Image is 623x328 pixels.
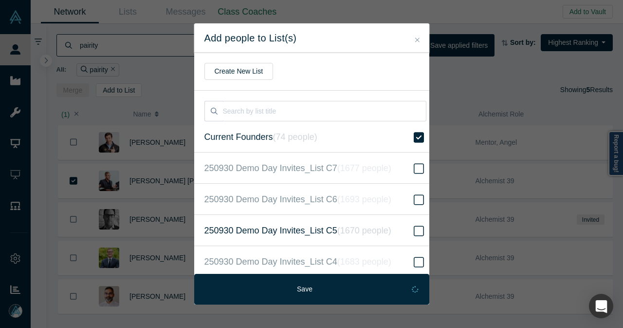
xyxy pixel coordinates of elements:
span: 250930 Demo Day Invites_List C7 [204,161,391,175]
span: 250930 Demo Day Invites_List C4 [204,255,391,269]
i: ( 74 people ) [273,132,317,142]
i: ( 1670 people ) [337,226,391,235]
input: Search by list title [223,101,426,121]
span: 250930 Demo Day Invites_List C5 [204,224,391,237]
span: 250930 Demo Day Invites_List C6 [204,193,391,206]
i: ( 1683 people ) [337,257,391,267]
span: Current Founders [204,130,317,144]
h2: Add people to List(s) [204,32,419,44]
i: ( 1677 people ) [337,163,391,173]
button: Close [412,35,422,46]
button: Save [194,274,429,305]
button: Create New List [204,63,274,80]
i: ( 1693 people ) [337,194,391,204]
